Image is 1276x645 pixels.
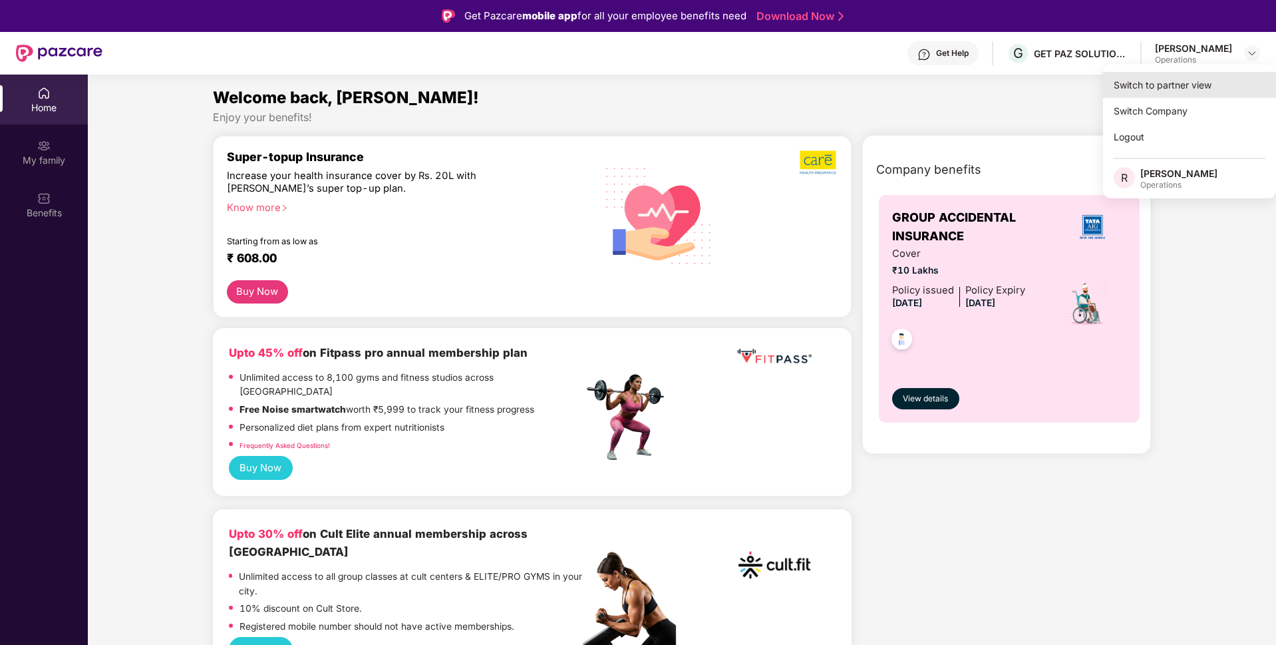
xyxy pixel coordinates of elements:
img: svg+xml;base64,PHN2ZyB3aWR0aD0iMjAiIGhlaWdodD0iMjAiIHZpZXdCb3g9IjAgMCAyMCAyMCIgZmlsbD0ibm9uZSIgeG... [37,139,51,152]
div: Operations [1140,180,1217,190]
div: Logout [1103,124,1276,150]
a: Frequently Asked Questions! [239,441,330,449]
span: [DATE] [892,298,922,308]
div: Starting from as low as [227,236,527,246]
span: View details [903,393,948,405]
img: svg+xml;base64,PHN2ZyBpZD0iRHJvcGRvd24tMzJ4MzIiIHhtbG5zPSJodHRwOi8vd3d3LnczLm9yZy8yMDAwL3N2ZyIgd2... [1247,48,1257,59]
span: R [1121,170,1128,186]
button: Buy Now [227,280,288,304]
p: Unlimited access to 8,100 gyms and fitness studios across [GEOGRAPHIC_DATA] [239,371,583,399]
div: ₹ 608.00 [227,251,570,267]
span: ₹10 Lakhs [892,264,1025,278]
p: worth ₹5,999 to track your fitness progress [239,403,534,417]
div: Know more [227,202,575,211]
span: Cover [892,246,1025,262]
span: Company benefits [876,160,981,179]
div: [PERSON_NAME] [1155,42,1232,55]
img: svg+xml;base64,PHN2ZyBpZD0iSGVscC0zMngzMiIgeG1sbnM9Imh0dHA6Ly93d3cudzMub3JnLzIwMDAvc3ZnIiB3aWR0aD... [917,48,931,61]
img: New Pazcare Logo [16,45,102,62]
div: Super-topup Insurance [227,150,583,164]
div: GET PAZ SOLUTIONS PRIVATE LIMTED [1034,47,1127,60]
div: Get Pazcare for all your employee benefits need [464,8,746,24]
strong: mobile app [522,9,577,22]
img: svg+xml;base64,PHN2ZyBpZD0iQmVuZWZpdHMiIHhtbG5zPSJodHRwOi8vd3d3LnczLm9yZy8yMDAwL3N2ZyIgd2lkdGg9Ij... [37,192,51,205]
img: insurerLogo [1074,209,1110,245]
img: b5dec4f62d2307b9de63beb79f102df3.png [800,150,838,175]
b: on Cult Elite annual membership across [GEOGRAPHIC_DATA] [229,527,528,558]
img: icon [1064,280,1110,327]
span: G [1013,45,1023,61]
div: Policy Expiry [965,283,1025,298]
p: 10% discount on Cult Store. [239,602,362,616]
div: Policy issued [892,283,954,298]
div: Get Help [936,48,969,59]
span: GROUP ACCIDENTAL INSURANCE [892,208,1058,246]
b: Upto 30% off [229,527,303,540]
img: fpp.png [583,371,676,464]
strong: Free Noise smartwatch [239,404,346,415]
a: Download Now [756,9,840,23]
span: Welcome back, [PERSON_NAME]! [213,88,479,107]
img: fppp.png [734,344,814,369]
b: Upto 45% off [229,346,303,359]
div: Operations [1155,55,1232,65]
p: Registered mobile number should not have active memberships. [239,620,514,634]
div: Increase your health insurance cover by Rs. 20L with [PERSON_NAME]’s super top-up plan. [227,170,526,196]
div: Switch Company [1103,98,1276,124]
b: on Fitpass pro annual membership plan [229,346,528,359]
div: Enjoy your benefits! [213,110,1152,124]
p: Unlimited access to all group classes at cult centers & ELITE/PRO GYMS in your city. [239,570,582,598]
button: View details [892,388,959,409]
img: svg+xml;base64,PHN2ZyBpZD0iSG9tZSIgeG1sbnM9Imh0dHA6Ly93d3cudzMub3JnLzIwMDAvc3ZnIiB3aWR0aD0iMjAiIG... [37,87,51,100]
img: Stroke [838,9,844,23]
span: [DATE] [965,298,995,308]
div: [PERSON_NAME] [1140,167,1217,180]
img: svg+xml;base64,PHN2ZyB4bWxucz0iaHR0cDovL3d3dy53My5vcmcvMjAwMC9zdmciIHhtbG5zOnhsaW5rPSJodHRwOi8vd3... [595,150,722,280]
img: Logo [442,9,455,23]
button: Buy Now [229,456,293,481]
span: right [281,204,288,212]
div: Switch to partner view [1103,72,1276,98]
p: Personalized diet plans from expert nutritionists [239,421,444,435]
img: svg+xml;base64,PHN2ZyB4bWxucz0iaHR0cDovL3d3dy53My5vcmcvMjAwMC9zdmciIHdpZHRoPSI0OC45NDMiIGhlaWdodD... [885,325,918,357]
img: cult.png [734,525,814,605]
